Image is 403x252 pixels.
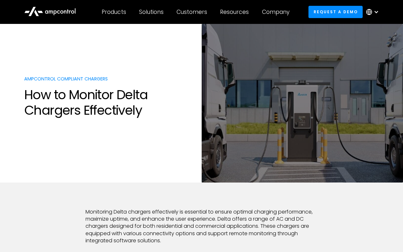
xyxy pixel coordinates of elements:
[262,8,289,16] div: Company
[139,8,164,16] div: Solutions
[220,8,249,16] div: Resources
[24,76,195,82] p: Ampcontrol compliant chargers
[24,87,195,118] h1: How to Monitor Delta Chargers Effectively
[308,6,363,18] a: Request a demo
[102,8,126,16] div: Products
[86,208,317,245] p: Monitoring Delta chargers effectively is essential to ensure optimal charging performance, maximi...
[176,8,207,16] div: Customers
